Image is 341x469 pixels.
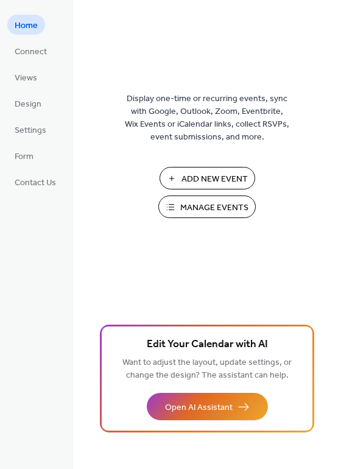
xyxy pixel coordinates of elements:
span: Connect [15,46,47,58]
span: Add New Event [181,173,248,186]
span: Home [15,19,38,32]
span: Design [15,98,41,111]
a: Contact Us [7,172,63,192]
span: Display one-time or recurring events, sync with Google, Outlook, Zoom, Eventbrite, Wix Events or ... [125,93,289,144]
a: Form [7,146,41,166]
button: Open AI Assistant [147,393,268,420]
span: Settings [15,124,46,137]
span: Edit Your Calendar with AI [147,336,268,353]
button: Manage Events [158,196,256,218]
span: Views [15,72,37,85]
a: Settings [7,119,54,139]
span: Open AI Assistant [165,401,233,414]
span: Manage Events [180,202,248,214]
button: Add New Event [160,167,255,189]
a: Views [7,67,44,87]
a: Connect [7,41,54,61]
span: Form [15,150,33,163]
span: Contact Us [15,177,56,189]
a: Design [7,93,49,113]
a: Home [7,15,45,35]
span: Want to adjust the layout, update settings, or change the design? The assistant can help. [122,354,292,384]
